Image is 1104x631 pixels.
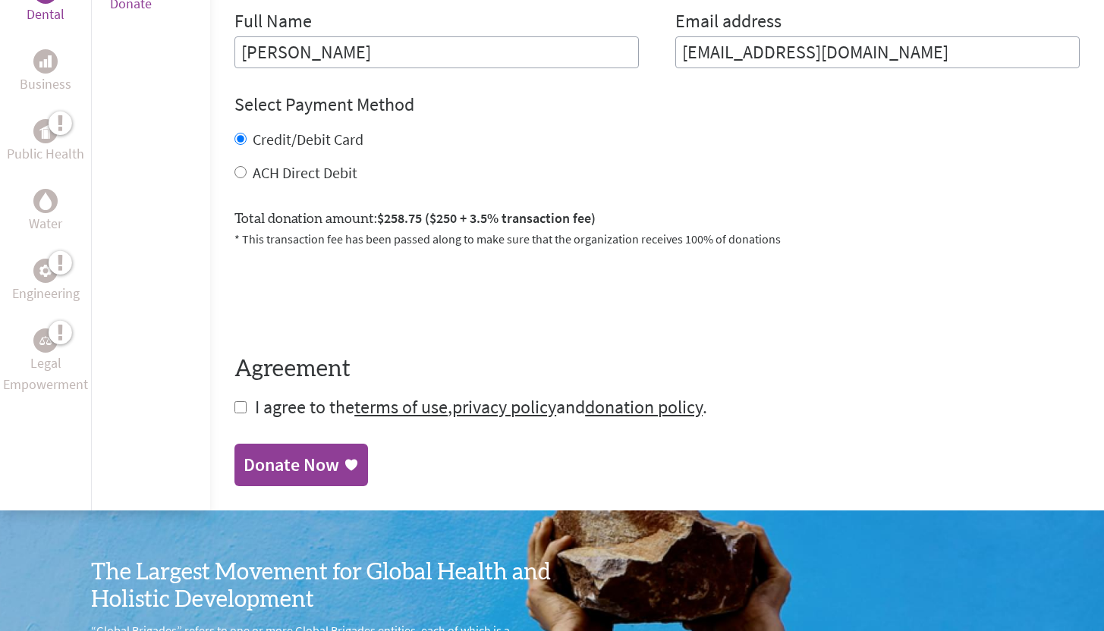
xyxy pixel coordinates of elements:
a: privacy policy [452,395,556,419]
label: Credit/Debit Card [253,130,363,149]
img: Public Health [39,124,52,139]
a: Legal EmpowermentLegal Empowerment [3,328,88,395]
iframe: To enrich screen reader interactions, please activate Accessibility in Grammarly extension settings [234,266,465,325]
p: Public Health [7,143,84,165]
img: Legal Empowerment [39,336,52,345]
a: EngineeringEngineering [12,259,80,304]
span: I agree to the , and . [255,395,707,419]
a: Donate Now [234,444,368,486]
a: BusinessBusiness [20,49,71,95]
label: ACH Direct Debit [253,163,357,182]
img: Engineering [39,264,52,276]
div: Donate Now [244,453,339,477]
a: WaterWater [29,189,62,234]
label: Total donation amount: [234,208,596,230]
div: Public Health [33,119,58,143]
img: Water [39,192,52,209]
p: Water [29,213,62,234]
h3: The Largest Movement for Global Health and Holistic Development [91,559,552,614]
a: Public HealthPublic Health [7,119,84,165]
p: Business [20,74,71,95]
div: Business [33,49,58,74]
span: $258.75 ($250 + 3.5% transaction fee) [377,209,596,227]
div: Engineering [33,259,58,283]
label: Email address [675,9,782,36]
p: * This transaction fee has been passed along to make sure that the organization receives 100% of ... [234,230,1080,248]
input: Enter Full Name [234,36,639,68]
a: terms of use [354,395,448,419]
label: Full Name [234,9,312,36]
p: Engineering [12,283,80,304]
p: Legal Empowerment [3,353,88,395]
p: Dental [27,4,64,25]
h4: Agreement [234,356,1080,383]
a: donation policy [585,395,703,419]
img: Business [39,55,52,67]
div: Legal Empowerment [33,328,58,353]
div: Water [33,189,58,213]
h4: Select Payment Method [234,93,1080,117]
input: Your Email [675,36,1080,68]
